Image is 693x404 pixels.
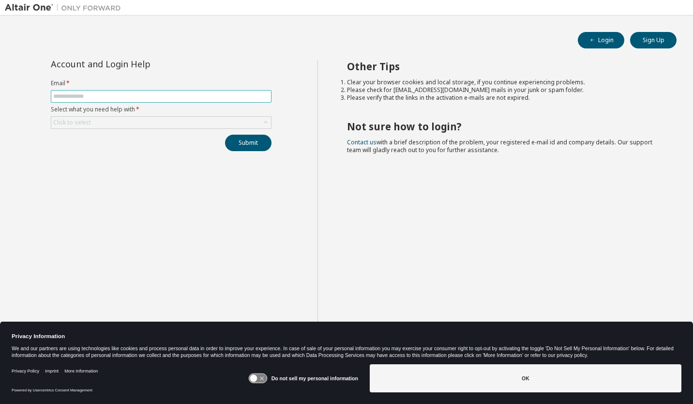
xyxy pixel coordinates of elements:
h2: Other Tips [347,60,660,73]
button: Submit [225,135,271,151]
button: Login [578,32,624,48]
h2: Not sure how to login? [347,120,660,133]
label: Email [51,79,271,87]
img: Altair One [5,3,126,13]
button: Sign Up [630,32,677,48]
label: Select what you need help with [51,106,271,113]
span: with a brief description of the problem, your registered e-mail id and company details. Our suppo... [347,138,652,154]
div: Click to select [53,119,91,126]
div: Account and Login Help [51,60,227,68]
a: Contact us [347,138,377,146]
li: Please verify that the links in the activation e-mails are not expired. [347,94,660,102]
li: Please check for [EMAIL_ADDRESS][DOMAIN_NAME] mails in your junk or spam folder. [347,86,660,94]
li: Clear your browser cookies and local storage, if you continue experiencing problems. [347,78,660,86]
div: Click to select [51,117,271,128]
